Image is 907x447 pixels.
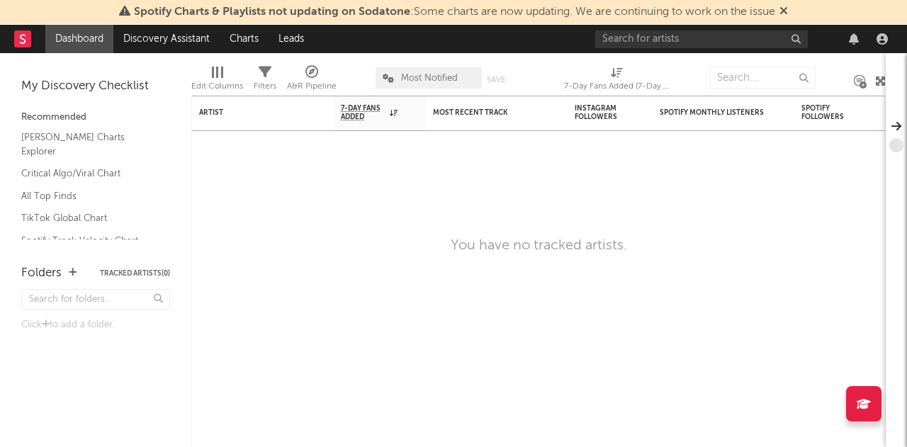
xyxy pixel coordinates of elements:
input: Search for artists [595,30,808,48]
div: Most Recent Track [433,108,539,117]
span: Dismiss [779,6,788,18]
div: 7-Day Fans Added (7-Day Fans Added) [564,78,670,95]
div: Spotify Followers [801,104,851,121]
div: Edit Columns [191,78,243,95]
div: A&R Pipeline [287,78,337,95]
a: TikTok Global Chart [21,210,156,226]
a: Dashboard [45,25,113,53]
a: [PERSON_NAME] Charts Explorer [21,130,156,159]
input: Search for folders... [21,289,170,310]
div: A&R Pipeline [287,60,337,101]
button: Save [487,76,505,84]
div: Spotify Monthly Listeners [660,108,766,117]
button: Tracked Artists(0) [100,270,170,277]
input: Search... [709,67,816,89]
div: Click to add a folder. [21,317,170,334]
div: You have no tracked artists. [451,237,627,254]
a: Charts [220,25,269,53]
span: Spotify Charts & Playlists not updating on Sodatone [134,6,410,18]
a: All Top Finds [21,188,156,204]
div: Filters [254,60,276,101]
a: Critical Algo/Viral Chart [21,166,156,181]
div: Folders [21,265,62,282]
div: My Discovery Checklist [21,78,170,95]
div: Filters [254,78,276,95]
a: Discovery Assistant [113,25,220,53]
div: 7-Day Fans Added (7-Day Fans Added) [564,60,670,101]
a: Leads [269,25,314,53]
a: Spotify Track Velocity Chart [21,233,156,249]
div: Artist [199,108,305,117]
div: Edit Columns [191,60,243,101]
span: : Some charts are now updating. We are continuing to work on the issue [134,6,775,18]
div: Instagram Followers [575,104,624,121]
div: Recommended [21,109,170,126]
span: Most Notified [401,74,458,83]
span: 7-Day Fans Added [341,104,386,121]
